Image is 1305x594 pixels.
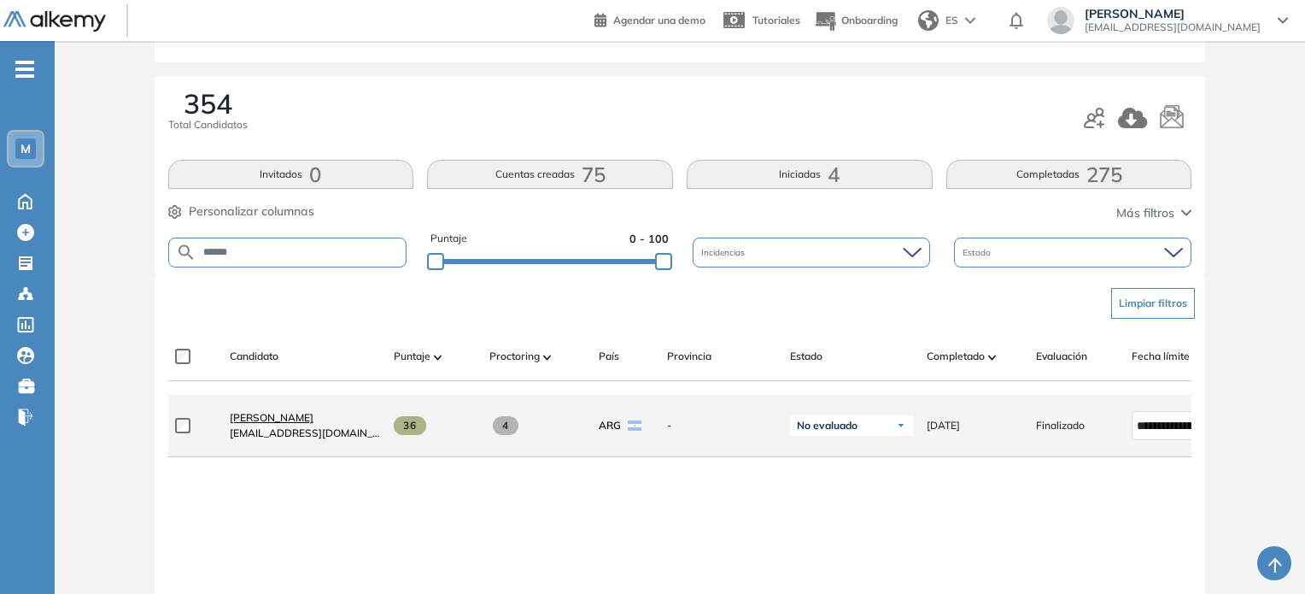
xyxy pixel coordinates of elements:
span: Completado [927,349,985,364]
span: No evaluado [797,419,857,432]
span: Tutoriales [752,14,800,26]
button: Limpiar filtros [1111,288,1195,319]
span: Finalizado [1036,418,1085,433]
span: Personalizar columnas [189,203,314,221]
a: [PERSON_NAME] [230,410,380,426]
span: Puntaje [430,231,467,247]
span: ES [945,13,958,28]
img: arrow [965,17,975,24]
span: Proctoring [489,349,540,364]
a: Agendar una demo [594,9,705,29]
span: Incidencias [701,246,748,259]
span: M [20,142,31,156]
span: ARG [599,418,621,433]
span: [EMAIL_ADDRESS][DOMAIN_NAME] [1085,21,1261,34]
span: Puntaje [394,349,430,364]
img: [missing "en.ARROW_ALT" translation] [988,355,997,360]
span: Más filtros [1116,204,1174,222]
button: Invitados0 [168,160,414,189]
span: [PERSON_NAME] [230,411,313,424]
button: Cuentas creadas75 [427,160,673,189]
button: Iniciadas4 [687,160,933,189]
span: [PERSON_NAME] [1085,7,1261,21]
button: Más filtros [1116,204,1191,222]
button: Onboarding [814,3,898,39]
span: [DATE] [927,418,960,433]
span: Provincia [667,349,711,364]
img: ARG [628,421,641,431]
span: Onboarding [841,14,898,26]
img: [missing "en.ARROW_ALT" translation] [434,355,442,360]
span: Evaluación [1036,349,1087,364]
button: Completadas275 [946,160,1192,189]
span: País [599,349,619,364]
span: 4 [493,416,519,435]
span: 36 [394,416,427,435]
span: 0 - 100 [629,231,669,247]
span: Estado [790,349,822,364]
img: [missing "en.ARROW_ALT" translation] [543,355,552,360]
span: Estado [963,246,994,259]
div: Incidencias [693,238,930,268]
span: [EMAIL_ADDRESS][DOMAIN_NAME] [230,426,380,441]
img: SEARCH_ALT [176,242,196,263]
img: Logo [3,11,106,32]
span: Candidato [230,349,278,364]
img: Ícono de flecha [896,421,906,431]
span: Total Candidatos [168,117,248,132]
button: Personalizar columnas [168,203,314,221]
span: - [667,418,776,433]
img: world [918,10,939,31]
span: Agendar una demo [613,14,705,26]
span: 354 [184,90,232,117]
i: - [15,68,34,71]
span: Fecha límite [1132,349,1190,364]
div: Estado [954,238,1191,268]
